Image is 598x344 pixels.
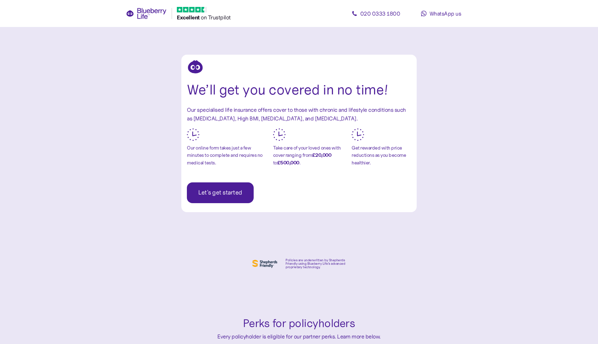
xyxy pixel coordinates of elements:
div: Our online form takes just a few minutes to complete and requires no medical tests. [187,144,268,167]
div: Policies are underwritten by Shepherds Friendly using Blueberry Life’s advanced proprietary techn... [286,259,347,269]
b: £20,000 [312,152,332,158]
div: Every policyholder is eligible for our partner perks. Learn more below. [185,332,413,341]
b: £500,000 [277,160,299,166]
div: Take care of your loved ones with cover ranging from to . [273,144,347,167]
div: Get rewarded with price reductions as you become healthier. [352,144,411,167]
span: 020 0333 1800 [360,10,400,17]
div: We’ll get you covered in no time! [187,80,411,100]
a: 020 0333 1800 [345,7,407,20]
div: Our specialised life insurance offers cover to those with chronic and lifestyle conditions such a... [187,106,411,123]
button: Let's get started [187,182,254,203]
span: Let's get started [198,183,242,203]
span: Excellent ️ [177,14,201,21]
span: WhatsApp us [429,10,461,17]
a: WhatsApp us [410,7,472,20]
div: Perks for policyholders [185,315,413,332]
span: on Trustpilot [201,14,231,21]
img: Shephers Friendly [251,258,279,269]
